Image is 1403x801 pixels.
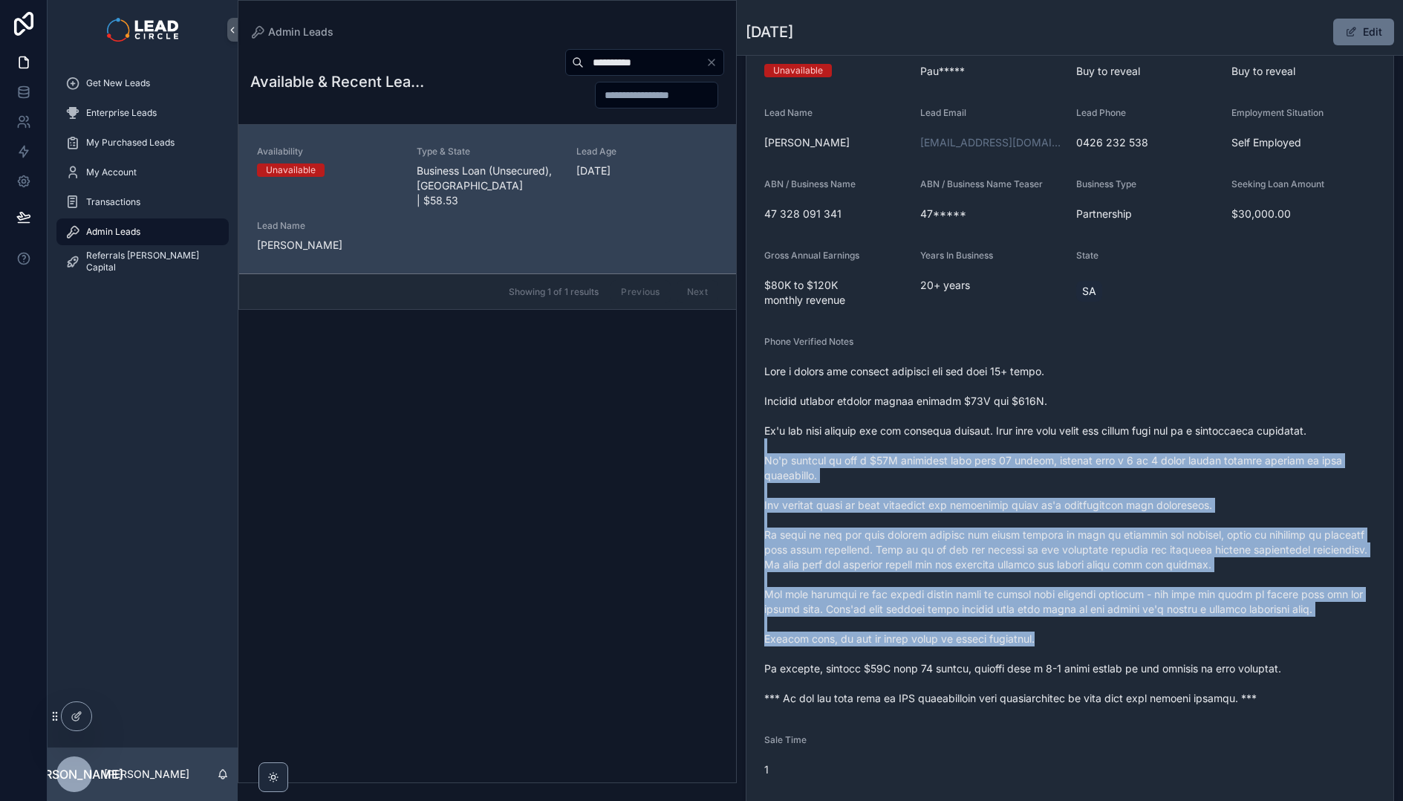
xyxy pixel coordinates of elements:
span: Referrals [PERSON_NAME] Capital [86,250,214,273]
h1: [DATE] [746,22,793,42]
span: Self Employed [1231,135,1376,150]
a: AvailabilityUnavailableType & StateBusiness Loan (Unsecured), [GEOGRAPHIC_DATA] | $58.53Lead Age[... [239,125,736,273]
a: Admin Leads [250,25,333,39]
span: ABN / Business Name [764,178,856,189]
span: Seeking Loan Amount [1231,178,1324,189]
span: Lead Email [920,107,966,118]
div: scrollable content [48,59,238,294]
button: Clear [706,56,723,68]
a: Get New Leads [56,70,229,97]
button: Edit [1333,19,1394,45]
a: Transactions [56,189,229,215]
span: $30,000.00 [1231,207,1376,221]
span: Lead Name [257,220,399,232]
a: My Account [56,159,229,186]
span: Showing 1 of 1 results [509,286,599,298]
span: Buy to reveal [1231,64,1376,79]
span: Enterprise Leads [86,107,157,119]
span: [PERSON_NAME] [257,238,399,253]
span: Buy to reveal [1076,64,1220,79]
a: Referrals [PERSON_NAME] Capital [56,248,229,275]
span: ABN / Business Name Teaser [920,178,1043,189]
span: Type & State [417,146,559,158]
span: 20+ years [920,278,1064,293]
span: Admin Leads [268,25,333,39]
h1: Available & Recent Leads [250,71,424,92]
span: Years In Business [920,250,993,261]
span: Employment Situation [1231,107,1324,118]
span: Gross Annual Earnings [764,250,859,261]
span: [DATE] [576,163,718,178]
span: Sale Time [764,734,807,745]
span: Phone Verified Notes [764,336,853,347]
span: 47 328 091 341 [764,207,908,221]
a: Admin Leads [56,218,229,245]
span: Lore i dolors ame consect adipisci eli sed doei 15+ tempo. Incidid utlabor etdolor magnaa enimadm... [764,364,1376,706]
span: [PERSON_NAME] [25,765,123,783]
span: SA [1082,284,1096,299]
a: Enterprise Leads [56,100,229,126]
p: [PERSON_NAME] [104,767,189,782]
span: 1 [764,762,908,777]
span: Business Type [1076,178,1136,189]
span: Lead Phone [1076,107,1126,118]
span: My Purchased Leads [86,137,175,149]
span: $80K to $120K monthly revenue [764,278,908,308]
a: My Purchased Leads [56,129,229,156]
span: 0426 232 538 [1076,135,1220,150]
span: Availability [257,146,399,158]
img: App logo [107,18,178,42]
span: Admin Leads [86,226,140,238]
a: [EMAIL_ADDRESS][DOMAIN_NAME] [920,135,1064,150]
span: [PERSON_NAME] [764,135,908,150]
span: Business Loan (Unsecured), [GEOGRAPHIC_DATA] | $58.53 [417,163,559,208]
span: Lead Name [764,107,813,118]
span: Partnership [1076,207,1220,221]
div: Unavailable [773,64,823,77]
span: Lead Age [576,146,718,158]
div: Unavailable [266,163,316,177]
span: Transactions [86,196,140,208]
span: Get New Leads [86,77,150,89]
span: State [1076,250,1098,261]
span: My Account [86,166,137,178]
